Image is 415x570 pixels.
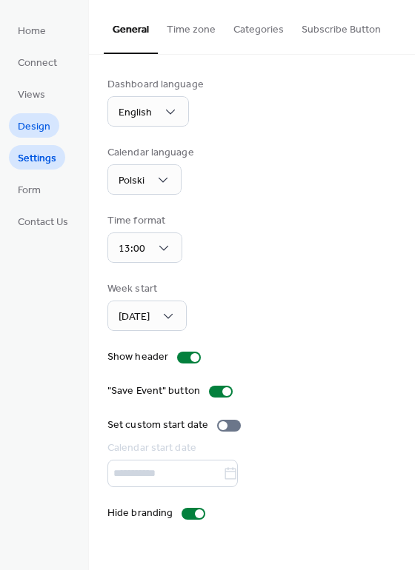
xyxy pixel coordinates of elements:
a: Connect [9,50,66,74]
span: Connect [18,56,57,71]
div: Show header [107,349,168,365]
a: Settings [9,145,65,170]
span: Contact Us [18,215,68,230]
span: Form [18,183,41,198]
a: Form [9,177,50,201]
span: 13:00 [119,239,145,259]
div: Hide branding [107,506,173,521]
div: Time format [107,213,179,229]
a: Home [9,18,55,42]
a: Design [9,113,59,138]
div: Week start [107,281,184,297]
a: Contact Us [9,209,77,233]
span: Home [18,24,46,39]
div: Dashboard language [107,77,204,93]
span: Settings [18,151,56,167]
span: Views [18,87,45,103]
span: Design [18,119,50,135]
div: "Save Event" button [107,383,200,399]
div: Calendar start date [107,440,394,456]
span: Polski [119,171,145,191]
div: Calendar language [107,145,194,161]
a: Views [9,81,54,106]
span: English [119,103,152,123]
div: Set custom start date [107,418,208,433]
span: [DATE] [119,307,150,327]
